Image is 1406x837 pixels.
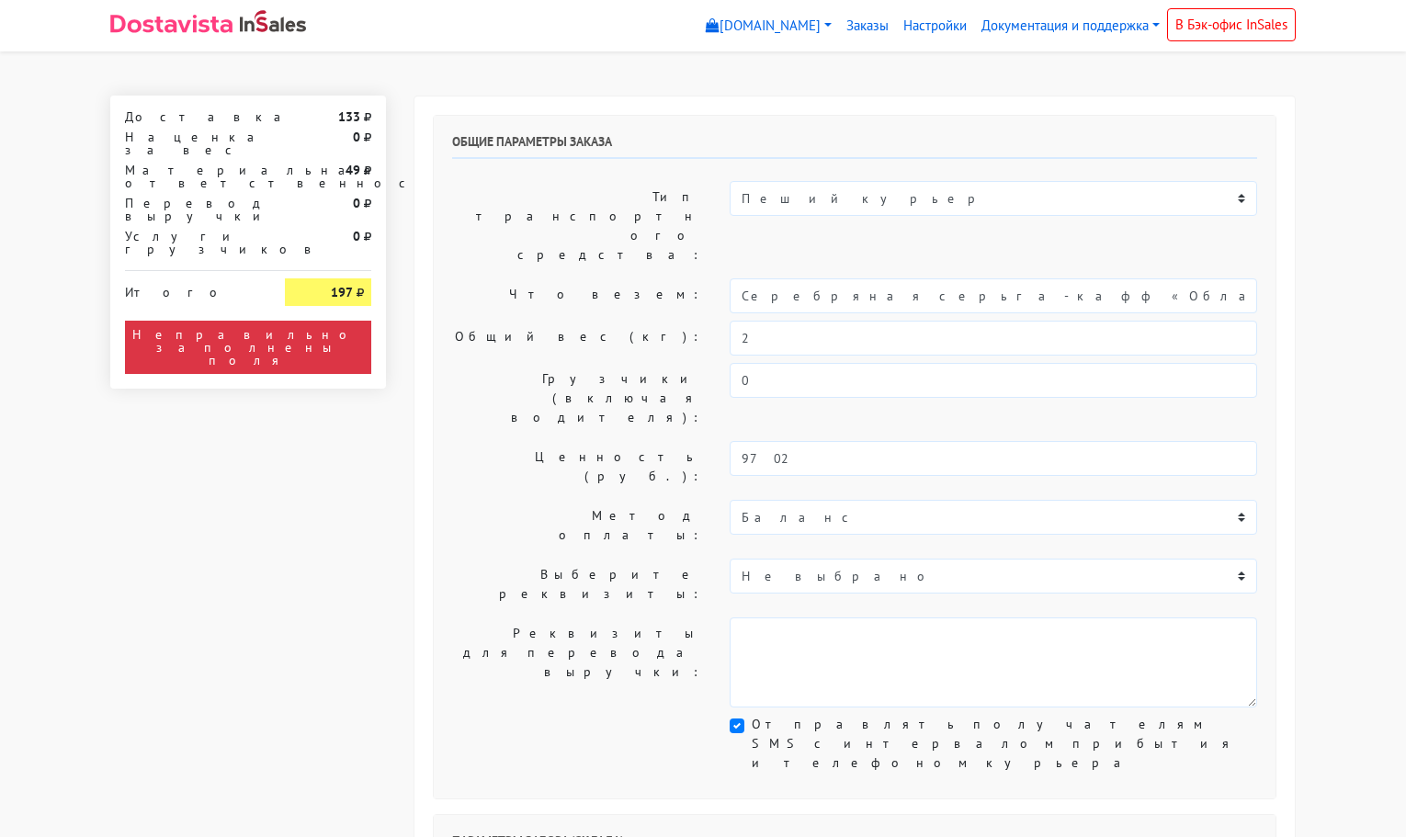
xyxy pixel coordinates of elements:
[111,197,271,222] div: Перевод выручки
[353,228,360,244] strong: 0
[698,8,839,44] a: [DOMAIN_NAME]
[438,559,716,610] label: Выберите реквизиты:
[839,8,896,44] a: Заказы
[974,8,1167,44] a: Документация и поддержка
[111,230,271,255] div: Услуги грузчиков
[452,134,1257,159] h6: Общие параметры заказа
[111,164,271,189] div: Материальная ответственность
[1167,8,1296,41] a: В Бэк-офис InSales
[240,10,306,32] img: InSales
[438,181,716,271] label: Тип транспортного средства:
[338,108,360,125] strong: 133
[110,15,232,33] img: Dostavista - срочная курьерская служба доставки
[438,278,716,313] label: Что везем:
[125,321,371,374] div: Неправильно заполнены поля
[125,278,257,299] div: Итого
[353,129,360,145] strong: 0
[438,617,716,707] label: Реквизиты для перевода выручки:
[438,321,716,356] label: Общий вес (кг):
[331,284,353,300] strong: 197
[111,110,271,123] div: Доставка
[111,130,271,156] div: Наценка за вес
[346,162,360,178] strong: 49
[438,441,716,492] label: Ценность (руб.):
[896,8,974,44] a: Настройки
[752,715,1257,773] label: Отправлять получателям SMS с интервалом прибытия и телефоном курьера
[353,195,360,211] strong: 0
[438,363,716,434] label: Грузчики (включая водителя):
[438,500,716,551] label: Метод оплаты:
